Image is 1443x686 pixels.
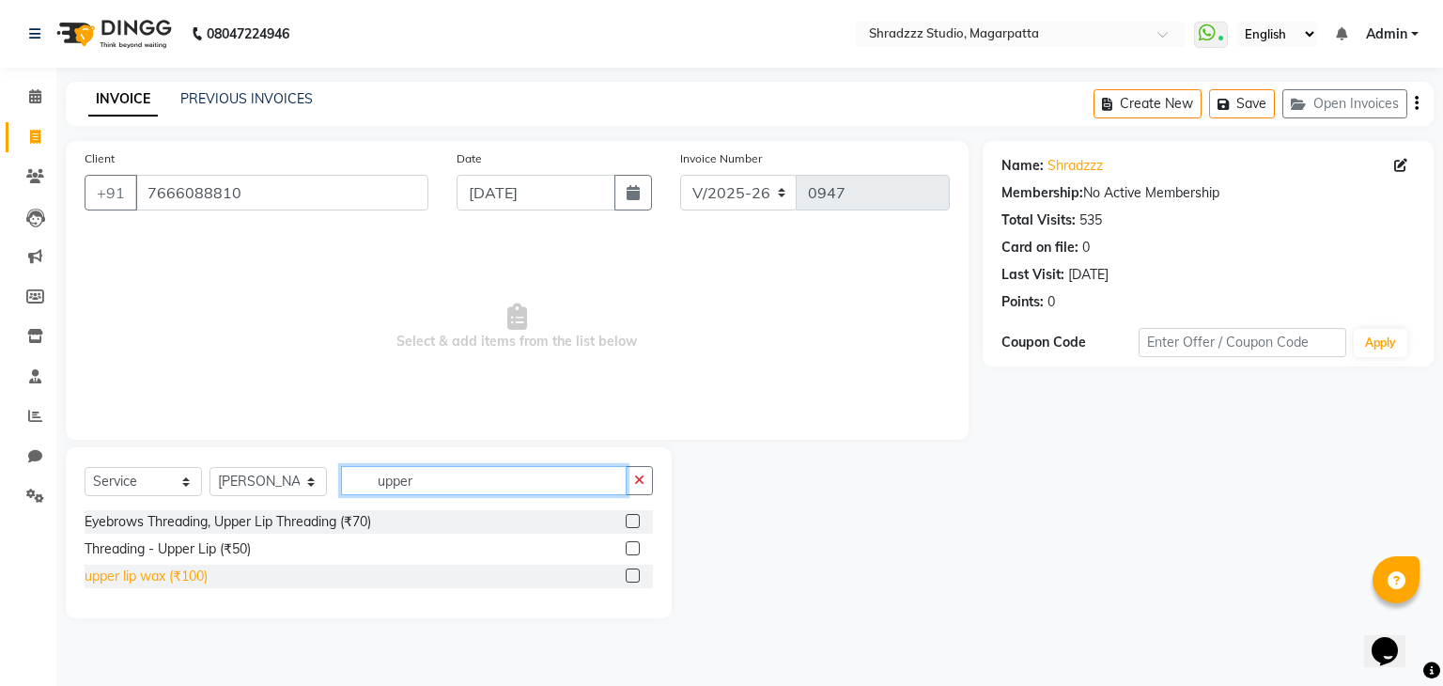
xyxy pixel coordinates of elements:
div: Eyebrows Threading, Upper Lip Threading (₹70) [85,512,371,532]
label: Date [457,150,482,167]
span: Admin [1366,24,1407,44]
button: Apply [1354,329,1407,357]
button: +91 [85,175,137,210]
div: Last Visit: [1001,265,1064,285]
div: Coupon Code [1001,333,1140,352]
div: Total Visits: [1001,210,1076,230]
img: logo [48,8,177,60]
label: Invoice Number [680,150,762,167]
button: Save [1209,89,1275,118]
input: Search or Scan [341,466,627,495]
iframe: chat widget [1364,611,1424,667]
b: 08047224946 [207,8,289,60]
div: Threading - Upper Lip (₹50) [85,539,251,559]
div: upper lip wax (₹100) [85,567,208,586]
a: Shradzzz [1047,156,1103,176]
div: Membership: [1001,183,1083,203]
div: Name: [1001,156,1044,176]
div: 0 [1047,292,1055,312]
div: 535 [1079,210,1102,230]
div: Card on file: [1001,238,1078,257]
div: No Active Membership [1001,183,1415,203]
button: Open Invoices [1282,89,1407,118]
input: Enter Offer / Coupon Code [1139,328,1345,357]
label: Client [85,150,115,167]
div: Points: [1001,292,1044,312]
span: Select & add items from the list below [85,233,950,421]
div: 0 [1082,238,1090,257]
button: Create New [1094,89,1202,118]
div: [DATE] [1068,265,1109,285]
a: PREVIOUS INVOICES [180,90,313,107]
input: Search by Name/Mobile/Email/Code [135,175,428,210]
a: INVOICE [88,83,158,117]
